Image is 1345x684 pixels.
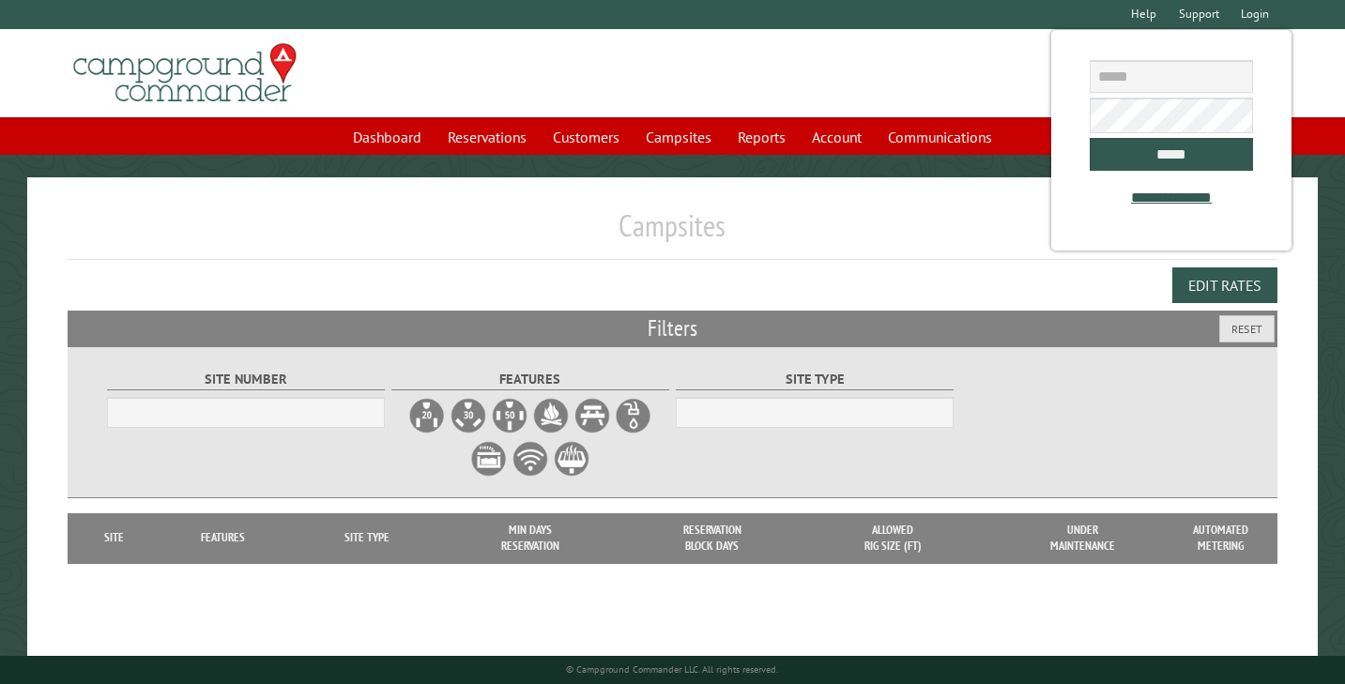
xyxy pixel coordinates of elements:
[615,397,652,434] label: Water Hookup
[573,397,611,434] label: Picnic Table
[542,119,631,155] a: Customers
[803,513,983,563] th: Allowed Rig Size (ft)
[68,207,1278,259] h1: Campsites
[77,513,152,563] th: Site
[726,119,797,155] a: Reports
[877,119,1003,155] a: Communications
[450,397,487,434] label: 30A Electrical Hookup
[107,369,386,390] label: Site Number
[1183,513,1258,563] th: Automated metering
[342,119,433,155] a: Dashboard
[68,37,302,110] img: Campground Commander
[294,513,439,563] th: Site Type
[532,397,570,434] label: Firepit
[68,311,1278,346] h2: Filters
[621,513,803,563] th: Reservation Block Days
[676,369,955,390] label: Site Type
[408,397,446,434] label: 20A Electrical Hookup
[391,369,670,390] label: Features
[1219,315,1275,342] button: Reset
[470,440,508,478] label: Sewer Hookup
[436,119,538,155] a: Reservations
[801,119,873,155] a: Account
[512,440,549,478] label: WiFi Service
[634,119,723,155] a: Campsites
[1172,267,1277,303] button: Edit Rates
[566,663,778,676] small: © Campground Commander LLC. All rights reserved.
[491,397,528,434] label: 50A Electrical Hookup
[439,513,621,563] th: Min Days Reservation
[553,440,590,478] label: Grill
[983,513,1183,563] th: Under Maintenance
[151,513,294,563] th: Features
